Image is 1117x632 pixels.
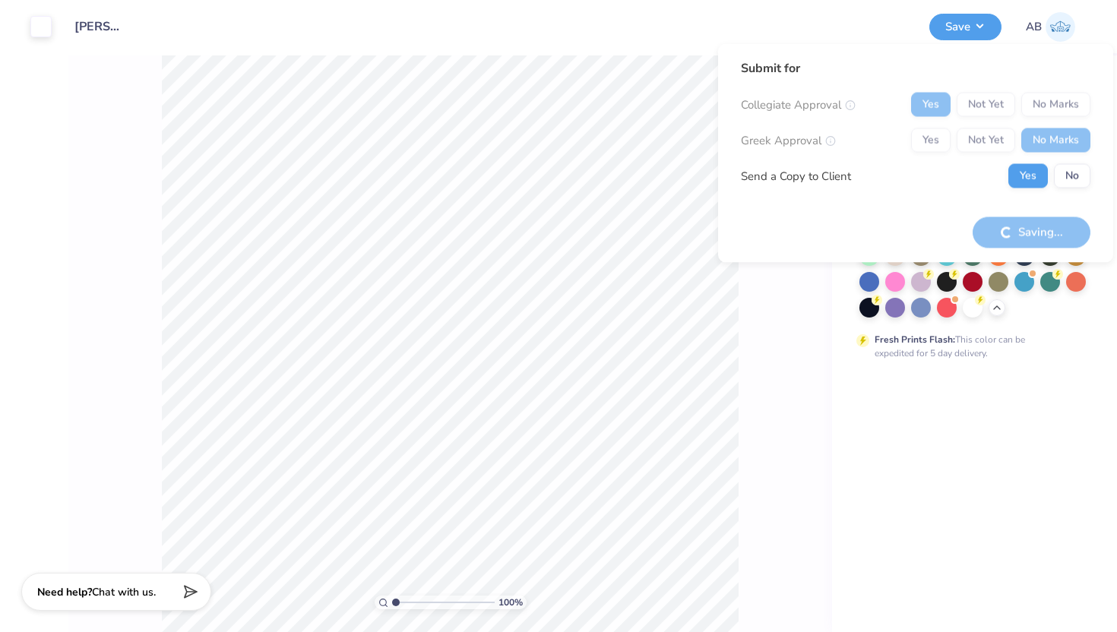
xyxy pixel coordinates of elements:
[1046,12,1075,42] img: Addie Brown
[1008,164,1048,188] button: Yes
[37,585,92,599] strong: Need help?
[1026,12,1075,42] a: AB
[741,167,851,185] div: Send a Copy to Client
[875,333,955,346] strong: Fresh Prints Flash:
[1026,18,1042,36] span: AB
[63,11,138,42] input: Untitled Design
[875,333,1062,360] div: This color can be expedited for 5 day delivery.
[498,596,523,609] span: 100 %
[92,585,156,599] span: Chat with us.
[741,59,1090,77] div: Submit for
[929,14,1002,40] button: Save
[1054,164,1090,188] button: No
